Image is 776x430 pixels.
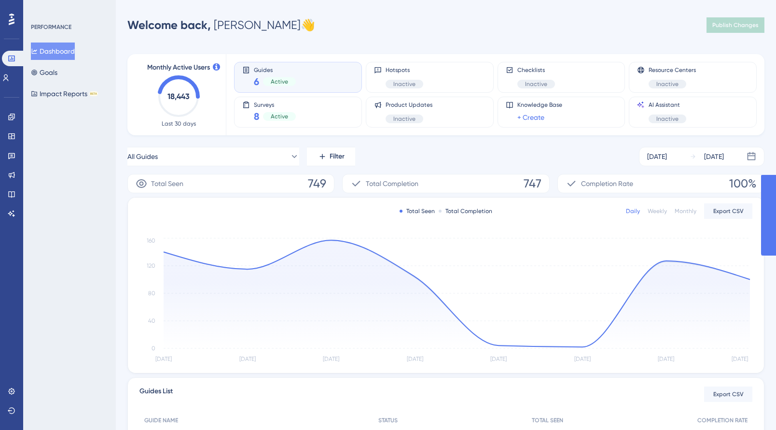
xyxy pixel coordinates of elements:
div: [DATE] [647,151,667,162]
button: Impact ReportsBETA [31,85,98,102]
div: Total Seen [400,207,435,215]
span: Welcome back, [127,18,211,32]
div: Daily [626,207,640,215]
tspan: 80 [148,290,155,297]
span: All Guides [127,151,158,162]
span: Inactive [393,80,416,88]
div: PERFORMANCE [31,23,71,31]
tspan: [DATE] [490,356,507,362]
div: [DATE] [704,151,724,162]
button: Goals [31,64,57,81]
div: Monthly [675,207,696,215]
span: Product Updates [386,101,432,109]
button: Publish Changes [707,17,764,33]
tspan: [DATE] [658,356,674,362]
span: Knowledge Base [517,101,562,109]
button: Dashboard [31,43,75,60]
tspan: 160 [147,237,155,244]
div: Weekly [648,207,667,215]
button: Export CSV [704,203,752,219]
tspan: [DATE] [574,356,591,362]
span: Inactive [393,115,416,123]
div: BETA [89,91,98,96]
span: COMPLETION RATE [697,416,748,424]
span: Export CSV [713,207,744,215]
div: Total Completion [439,207,492,215]
tspan: [DATE] [239,356,256,362]
span: Guides List [139,386,173,403]
span: Surveys [254,101,296,108]
span: 100% [729,176,756,191]
span: 747 [524,176,541,191]
span: Total Completion [366,178,418,189]
span: Monthly Active Users [147,62,210,73]
span: Inactive [656,115,679,123]
span: STATUS [378,416,398,424]
button: All Guides [127,147,299,166]
text: 18,443 [167,92,190,101]
span: Publish Changes [712,21,759,29]
span: Total Seen [151,178,183,189]
span: Guides [254,66,296,73]
button: Filter [307,147,355,166]
tspan: [DATE] [407,356,423,362]
span: Hotspots [386,66,423,74]
span: 6 [254,75,259,88]
tspan: [DATE] [732,356,748,362]
tspan: [DATE] [155,356,172,362]
span: GUIDE NAME [144,416,178,424]
tspan: 0 [152,345,155,352]
a: + Create [517,112,544,123]
span: Active [271,78,288,86]
span: Filter [330,151,345,162]
tspan: 120 [147,262,155,269]
span: Export CSV [713,390,744,398]
span: Inactive [525,80,547,88]
span: 749 [308,176,326,191]
span: Resource Centers [649,66,696,74]
tspan: 40 [148,317,155,324]
div: [PERSON_NAME] 👋 [127,17,315,33]
iframe: UserGuiding AI Assistant Launcher [735,392,764,421]
span: TOTAL SEEN [532,416,563,424]
button: Export CSV [704,387,752,402]
span: AI Assistant [649,101,686,109]
span: Checklists [517,66,555,74]
span: Inactive [656,80,679,88]
span: Last 30 days [162,120,196,128]
span: Completion Rate [581,178,633,189]
tspan: [DATE] [323,356,339,362]
span: Active [271,113,288,120]
span: 8 [254,110,259,123]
